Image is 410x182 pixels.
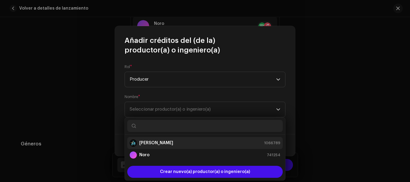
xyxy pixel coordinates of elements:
[139,152,149,158] strong: Noro
[276,72,280,87] div: dropdown trigger
[125,94,140,99] label: Nombre
[127,137,283,149] li: Jc Brad
[264,140,280,146] span: 1066789
[130,72,276,87] span: Producer
[139,140,173,146] strong: [PERSON_NAME]
[130,102,276,117] span: Seleccionar productor(a) o ingeniero(a)
[267,152,280,158] span: 741254
[276,102,280,117] div: dropdown trigger
[130,107,211,112] span: Seleccionar productor(a) o ingeniero(a)
[160,166,250,178] span: Crear nuevo(a) productor(a) o ingeniero(a)
[125,135,285,163] ul: Option List
[125,64,132,69] label: Rol
[127,149,283,161] li: Noro
[125,36,285,55] span: Añadir créditos del (de la) productor(a) o ingeniero(a)
[130,139,137,147] img: 4e2f4450-22c6-41b1-a99c-e504255f3292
